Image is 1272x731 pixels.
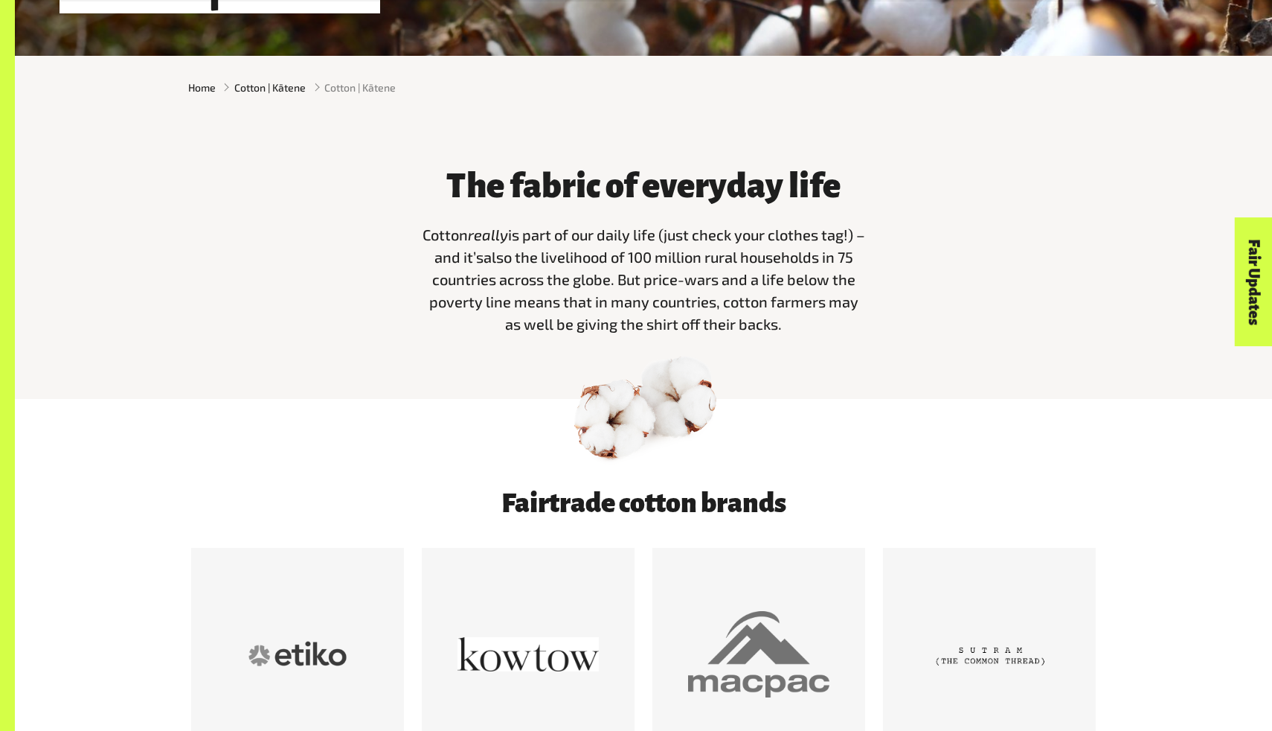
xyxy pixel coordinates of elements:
[324,80,396,95] span: Cotton | Kātene
[420,167,867,205] h3: The fabric of everyday life
[423,226,468,243] span: Cotton
[234,80,306,95] a: Cotton | Kātene
[434,226,865,266] span: is part of our daily life (just check your clothes tag!) – and it’s
[429,248,858,333] span: also the livelihood of 100 million rural households in 75 countries across the globe. But price-w...
[565,332,722,488] img: 06 Cotton
[468,226,508,243] span: really
[188,80,216,95] a: Home
[266,488,1021,518] h3: Fairtrade cotton brands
